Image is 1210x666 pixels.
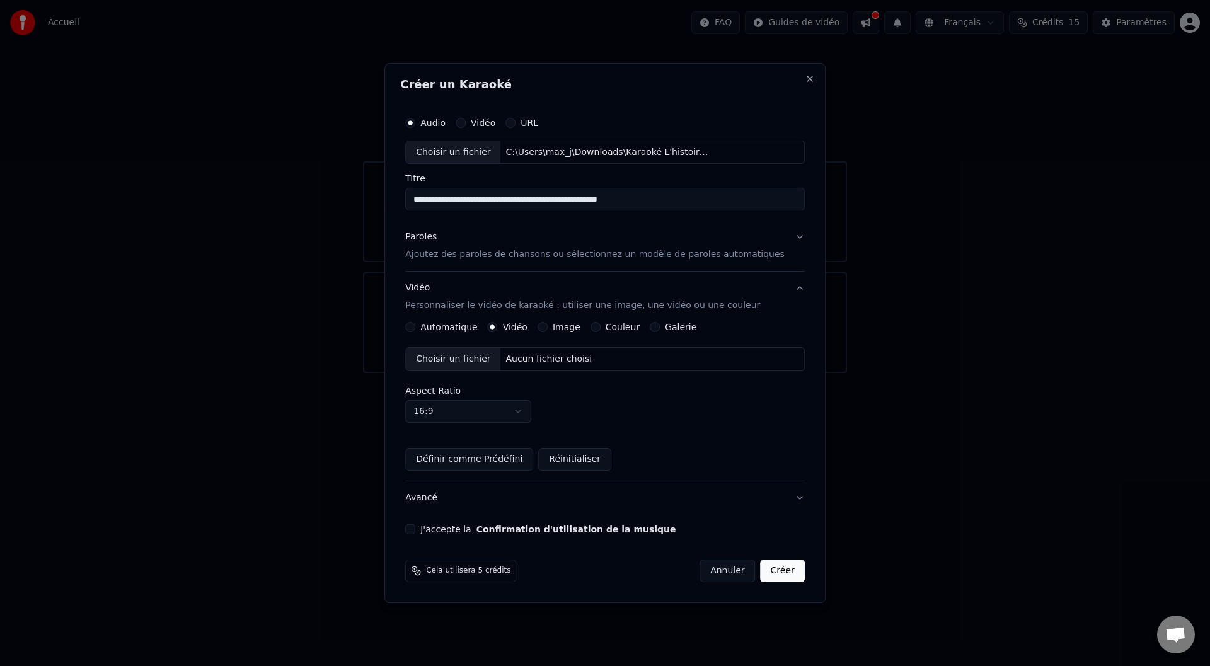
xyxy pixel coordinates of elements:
[406,348,500,370] div: Choisir un fichier
[476,525,676,534] button: J'accepte la
[405,448,533,471] button: Définir comme Prédéfini
[405,175,805,183] label: Titre
[405,386,805,395] label: Aspect Ratio
[405,299,760,312] p: Personnaliser le vidéo de karaoké : utiliser une image, une vidéo ou une couleur
[503,323,527,331] label: Vidéo
[420,323,477,331] label: Automatique
[761,560,805,582] button: Créer
[405,282,760,313] div: Vidéo
[405,221,805,272] button: ParolesAjoutez des paroles de chansons ou sélectionnez un modèle de paroles automatiques
[420,525,676,534] label: J'accepte la
[471,118,495,127] label: Vidéo
[538,448,611,471] button: Réinitialiser
[426,566,510,576] span: Cela utilisera 5 crédits
[405,231,437,244] div: Paroles
[400,79,810,90] h2: Créer un Karaoké
[665,323,696,331] label: Galerie
[700,560,755,582] button: Annuler
[501,146,715,159] div: C:\Users\max_j\Downloads\Karaoké L'histoire de la vie - The Lion King (1994 film) _.mp3
[420,118,446,127] label: Audio
[501,353,597,365] div: Aucun fichier choisi
[405,272,805,323] button: VidéoPersonnaliser le vidéo de karaoké : utiliser une image, une vidéo ou une couleur
[553,323,580,331] label: Image
[521,118,538,127] label: URL
[405,322,805,481] div: VidéoPersonnaliser le vidéo de karaoké : utiliser une image, une vidéo ou une couleur
[405,249,785,261] p: Ajoutez des paroles de chansons ou sélectionnez un modèle de paroles automatiques
[405,481,805,514] button: Avancé
[606,323,640,331] label: Couleur
[406,141,500,164] div: Choisir un fichier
